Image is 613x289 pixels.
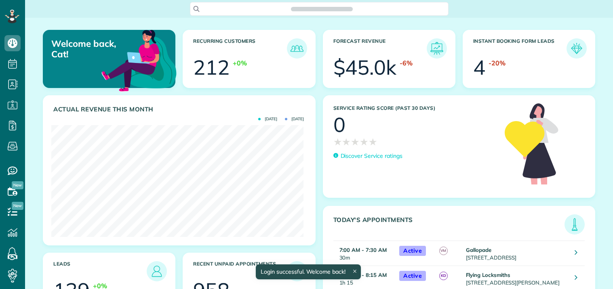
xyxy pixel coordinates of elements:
[567,216,583,232] img: icon_todays_appointments-901f7ab196bb0bea1936b74009e4eb5ffbc2d2711fa7634e0d609ed5ef32b18b.png
[333,38,427,59] h3: Forecast Revenue
[333,152,402,160] a: Discover Service ratings
[341,152,402,160] p: Discover Service ratings
[333,216,565,235] h3: Today's Appointments
[439,247,448,255] span: VM
[369,135,377,149] span: ★
[466,272,510,278] strong: Flying Locksmiths
[149,263,165,279] img: icon_leads-1bed01f49abd5b7fead27621c3d59655bb73ed531f8eeb49469d10e621d6b896.png
[473,57,485,77] div: 4
[53,261,147,281] h3: Leads
[333,57,397,77] div: $45.0k
[299,5,345,13] span: Search ZenMaid…
[473,38,567,59] h3: Instant Booking Form Leads
[333,115,345,135] div: 0
[339,272,387,278] strong: 7:00 AM - 8:15 AM
[193,38,286,59] h3: Recurring Customers
[429,40,445,57] img: icon_forecast_revenue-8c13a41c7ed35a8dcfafea3cbb826a0462acb37728057bba2d056411b612bbbe.png
[256,264,361,279] div: Login successful. Welcome back!
[439,272,448,280] span: KD
[289,40,305,57] img: icon_recurring_customers-cf858462ba22bcd05b5a5880d41d6543d210077de5bb9ebc9590e49fd87d84ed.png
[569,40,585,57] img: icon_form_leads-04211a6a04a5b2264e4ee56bc0799ec3eb69b7e499cbb523a139df1d13a81ae0.png
[12,181,23,189] span: New
[100,21,178,99] img: dashboard_welcome-42a62b7d889689a78055ac9021e634bf52bae3f8056760290aed330b23ab8690.png
[399,271,426,281] span: Active
[12,202,23,210] span: New
[333,105,497,111] h3: Service Rating score (past 30 days)
[193,261,286,281] h3: Recent unpaid appointments
[351,135,360,149] span: ★
[339,247,387,253] strong: 7:00 AM - 7:30 AM
[53,106,307,113] h3: Actual Revenue this month
[193,57,230,77] div: 212
[360,135,369,149] span: ★
[258,117,277,121] span: [DATE]
[233,59,247,68] div: +0%
[399,246,426,256] span: Active
[51,38,132,60] p: Welcome back, Cat!
[333,135,342,149] span: ★
[285,117,304,121] span: [DATE]
[464,241,569,266] td: [STREET_ADDRESS]
[466,247,491,253] strong: Gallopade
[342,135,351,149] span: ★
[489,59,506,68] div: -20%
[400,59,413,68] div: -6%
[333,241,396,266] td: 30m
[289,263,305,279] img: icon_unpaid_appointments-47b8ce3997adf2238b356f14209ab4cced10bd1f174958f3ca8f1d0dd7fffeee.png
